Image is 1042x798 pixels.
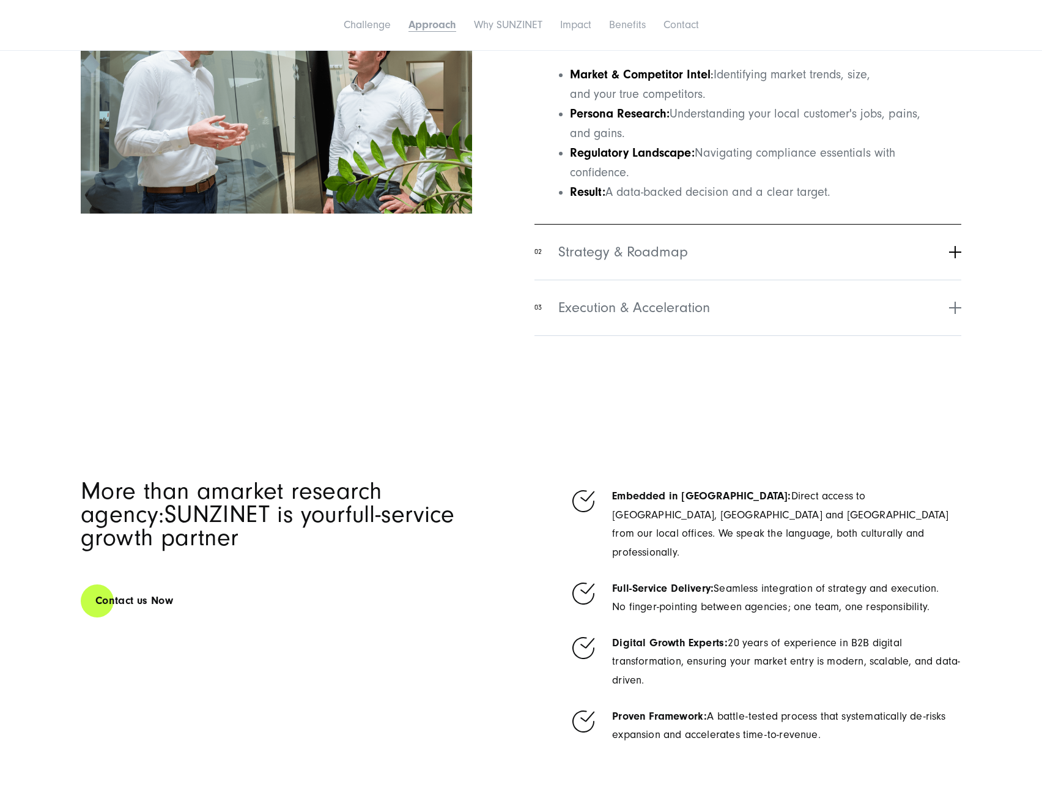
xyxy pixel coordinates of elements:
a: Approach [408,18,456,31]
span: ore than a [101,477,211,505]
span: Seamless integration of strategy and execution. No finger-pointing between agencies; one team, on... [612,582,939,614]
span: 02 [534,247,542,258]
span: : [711,68,714,81]
span: Proven Framework: [612,710,707,723]
span: SUNZINET is your [164,501,345,528]
span: 03 [534,302,542,313]
a: Impact [560,18,591,31]
button: 02Strategy & Roadmap [534,224,961,280]
span: 20 years of experience in B2B digital transformation, ensuring your market entry is modern, scala... [612,636,960,687]
strong: Persona Research: [570,106,670,121]
span: M [81,477,101,505]
span: Identifying market trends, size, and your true competitors. [570,68,870,101]
span: full-service growth partner [81,501,454,551]
span: Embedded in [GEOGRAPHIC_DATA]: [612,490,791,502]
span: Strategy & Roadmap [558,241,688,263]
strong: Result: [570,185,605,199]
span: market research agency: [81,477,382,528]
span: Execution & Acceleration [558,297,710,319]
span: Full-Service Delivery: [612,582,714,595]
span: Understanding your local customer's jobs, pains, and gains. [570,107,920,140]
button: 03Execution & Acceleration [534,280,961,335]
a: Contact us Now [81,583,188,618]
a: Challenge [344,18,391,31]
span: A battle-tested process that systematically de-risks expansion and accelerates time-to-revenue. [612,710,945,742]
a: Contact [663,18,699,31]
strong: Regulatory Landscape: [570,146,695,160]
span: Navigating compliance essentials with confidence. [570,146,895,179]
span: Digital Growth Experts: [612,636,728,649]
span: A data-backed decision and a clear target. [605,185,830,199]
strong: Market & Competitor Intel [570,67,711,81]
a: Benefits [609,18,646,31]
a: Why SUNZINET [474,18,542,31]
